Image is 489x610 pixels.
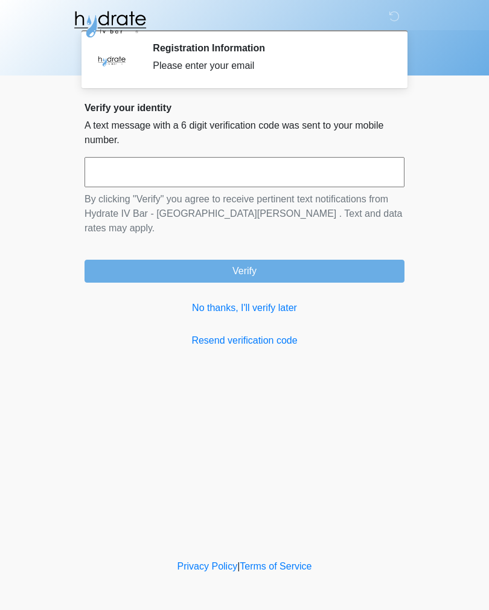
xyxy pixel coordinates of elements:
[237,561,240,571] a: |
[177,561,238,571] a: Privacy Policy
[94,42,130,79] img: Agent Avatar
[85,301,404,315] a: No thanks, I'll verify later
[240,561,312,571] a: Terms of Service
[85,102,404,114] h2: Verify your identity
[85,260,404,283] button: Verify
[85,333,404,348] a: Resend verification code
[153,59,386,73] div: Please enter your email
[85,118,404,147] p: A text message with a 6 digit verification code was sent to your mobile number.
[85,192,404,236] p: By clicking "Verify" you agree to receive pertinent text notifications from Hydrate IV Bar - [GEO...
[72,9,147,39] img: Hydrate IV Bar - Fort Collins Logo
